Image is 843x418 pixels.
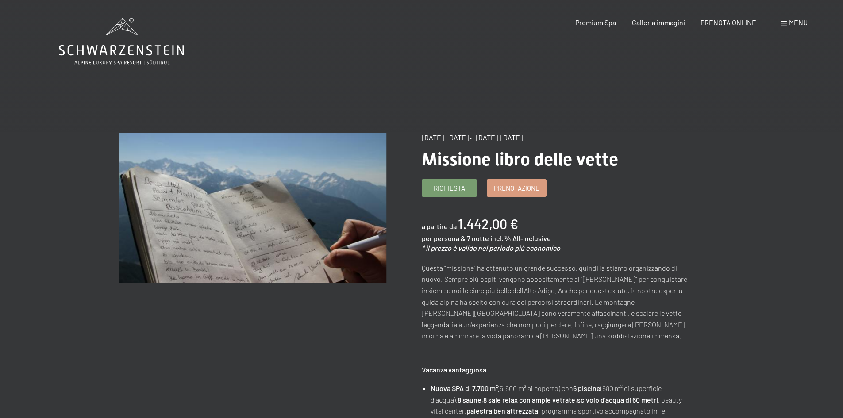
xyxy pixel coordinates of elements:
span: Prenotazione [494,184,539,193]
span: per persona & [422,234,466,242]
strong: 6 piscine [573,384,600,392]
a: Galleria immagini [632,18,685,27]
strong: 8 saune [458,395,481,404]
span: 7 notte [467,234,489,242]
strong: Nuova SPA di 7.700 m² [431,384,498,392]
span: incl. ¾ All-Inclusive [490,234,551,242]
span: • [DATE]-[DATE] [470,133,523,142]
b: 1.442,00 € [458,216,518,232]
a: Premium Spa [575,18,616,27]
span: Menu [789,18,808,27]
em: * il prezzo è valido nel periodo più economico [422,244,560,252]
a: Prenotazione [487,180,546,196]
strong: palestra ben attrezzata [466,406,538,415]
span: a partire da [422,222,457,230]
span: Missione libro delle vette [422,149,618,170]
p: Questa "missione" ha ottenuto un grande successo, quindi la stiamo organizzando di nuovo. Sempre ... [422,262,689,341]
strong: scivolo d'acqua di 60 metri [577,395,658,404]
strong: Vacanza vantaggiosa [422,365,486,374]
img: Missione libro delle vette [119,133,386,283]
a: Richiesta [422,180,477,196]
span: [DATE]-[DATE] [422,133,469,142]
strong: 8 sale relax con ampie vetrate [483,395,575,404]
a: PRENOTA ONLINE [701,18,756,27]
span: Richiesta [434,184,465,193]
